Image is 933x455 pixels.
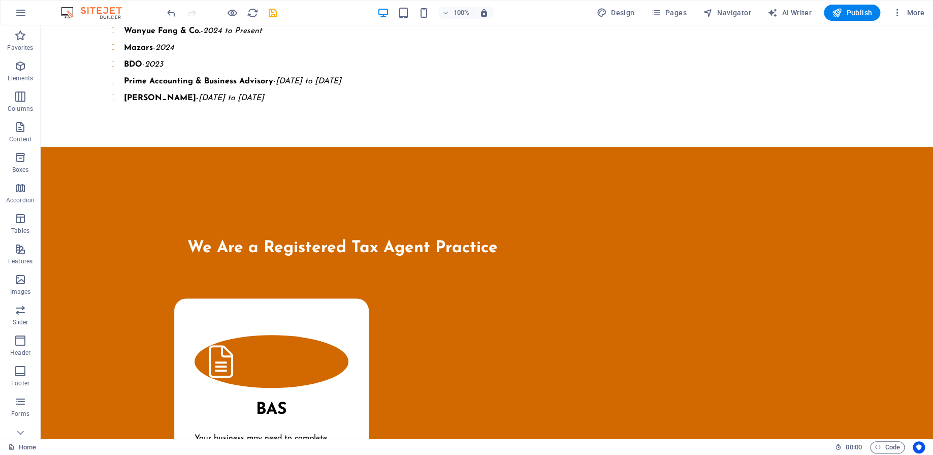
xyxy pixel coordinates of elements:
[10,288,31,296] p: Images
[267,7,279,19] button: save
[166,7,177,19] i: Undo: Change text (Ctrl+Z)
[913,441,925,453] button: Usercentrics
[11,379,29,387] p: Footer
[10,349,30,357] p: Header
[593,5,639,21] div: Design (Ctrl+Alt+Y)
[699,5,755,21] button: Navigator
[870,441,905,453] button: Code
[247,7,259,19] i: Reload page
[267,7,279,19] i: Save (Ctrl+S)
[438,7,474,19] button: 100%
[824,5,880,21] button: Publish
[11,227,29,235] p: Tables
[8,441,36,453] a: Click to cancel selection. Double-click to open Pages
[226,7,238,19] button: Click here to leave preview mode and continue editing
[875,441,900,453] span: Code
[651,8,686,18] span: Pages
[246,7,259,19] button: reload
[8,105,33,113] p: Columns
[58,7,135,19] img: Editor Logo
[8,74,34,82] p: Elements
[703,8,751,18] span: Navigator
[9,135,31,143] p: Content
[767,8,812,18] span: AI Writer
[846,441,861,453] span: 00 00
[6,196,35,204] p: Accordion
[8,257,33,265] p: Features
[453,7,469,19] h6: 100%
[12,166,29,174] p: Boxes
[11,410,29,418] p: Forms
[479,8,489,17] i: On resize automatically adjust zoom level to fit chosen device.
[835,441,862,453] h6: Session time
[832,8,872,18] span: Publish
[165,7,177,19] button: undo
[7,44,33,52] p: Favorites
[13,318,28,326] p: Slider
[647,5,690,21] button: Pages
[763,5,816,21] button: AI Writer
[593,5,639,21] button: Design
[888,5,928,21] button: More
[892,8,924,18] span: More
[597,8,635,18] span: Design
[853,443,854,451] span: :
